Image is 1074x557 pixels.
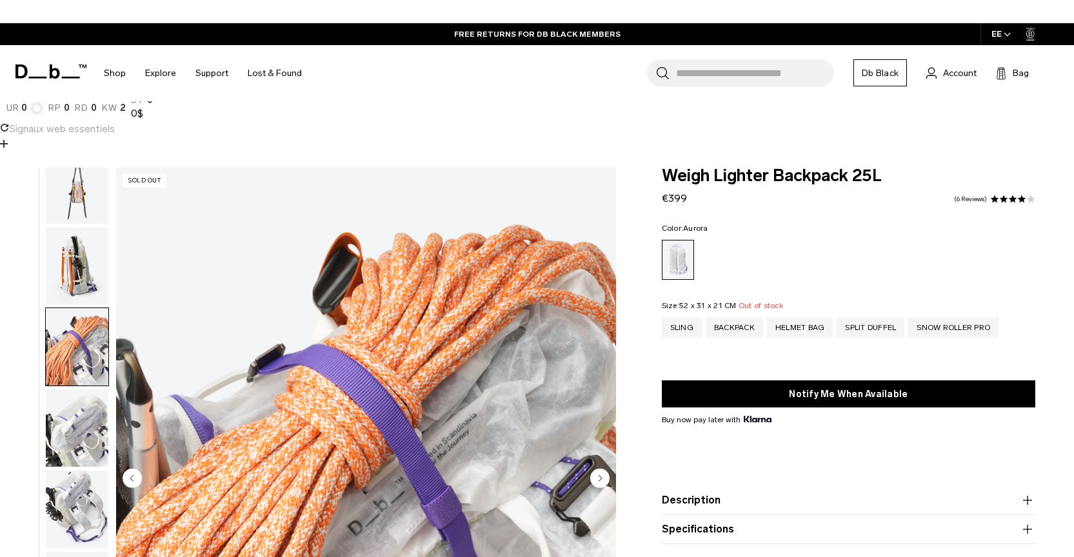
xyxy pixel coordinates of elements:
a: kw2 [102,103,126,113]
img: Weigh_Lighter_Backpack_25L_11.png [46,308,108,386]
a: Account [926,65,977,81]
img: Weigh_Lighter_Backpack_25L_12.png [46,389,108,467]
a: Support [195,50,228,96]
img: Weigh_Lighter_Backpack_25L_9.png [46,146,108,224]
button: Weigh_Lighter_Backpack_25L_9.png [45,146,109,224]
a: Snow Roller Pro [908,317,999,338]
span: Signaux web essentiels [9,122,115,135]
a: FREE RETURNS FOR DB BLACK MEMBERS [454,28,621,40]
a: Split Duffel [837,317,904,338]
span: 2 [120,103,126,113]
legend: Size: [662,302,783,309]
button: Weigh_Lighter_Backpack_25L_13.png [45,470,109,549]
button: Weigh_Lighter_Backpack_25L_11.png [45,308,109,386]
p: Sold Out [123,174,166,188]
div: 0$ [131,106,153,121]
a: ur0 [6,102,43,115]
button: Notify Me When Available [662,380,1035,407]
span: 52 x 31 x 21 CM [679,301,737,310]
span: Weigh Lighter Backpack 25L [662,168,1035,184]
span: ur [6,103,19,113]
img: {"height" => 20, "alt" => "Klarna"} [744,416,771,422]
button: Previous slide [123,469,142,491]
span: Bag [1013,66,1029,80]
button: Description [662,493,1035,508]
button: Weigh_Lighter_Backpack_25L_10.png [45,227,109,306]
a: Sling [662,317,702,338]
button: Bag [996,65,1029,81]
a: Backpack [706,317,763,338]
a: Helmet Bag [767,317,833,338]
legend: Color: [662,224,708,232]
img: Weigh_Lighter_Backpack_25L_10.png [46,228,108,305]
span: rd [75,103,88,113]
span: 0 [64,103,70,113]
a: Db Black [853,59,907,86]
a: rp0 [48,103,70,113]
span: 0 [91,103,97,113]
a: 6 reviews [954,196,987,202]
button: Weigh_Lighter_Backpack_25L_12.png [45,389,109,467]
span: Account [943,66,977,80]
img: Weigh_Lighter_Backpack_25L_13.png [46,471,108,548]
a: Aurora [662,240,694,280]
span: €399 [662,192,687,204]
a: Lost & Found [248,50,302,96]
span: Buy now pay later with [662,414,771,425]
span: Out of stock [739,301,783,310]
a: rd0 [75,103,97,113]
a: Explore [145,50,176,96]
a: Shop [104,50,126,96]
span: Aurora [683,224,708,233]
nav: Main Navigation [94,45,312,101]
span: rp [48,103,61,113]
button: EE [980,23,1022,45]
span: kw [102,103,117,113]
button: Next slide [590,469,610,491]
span: 0 [21,103,28,113]
button: Specifications [662,522,1035,537]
